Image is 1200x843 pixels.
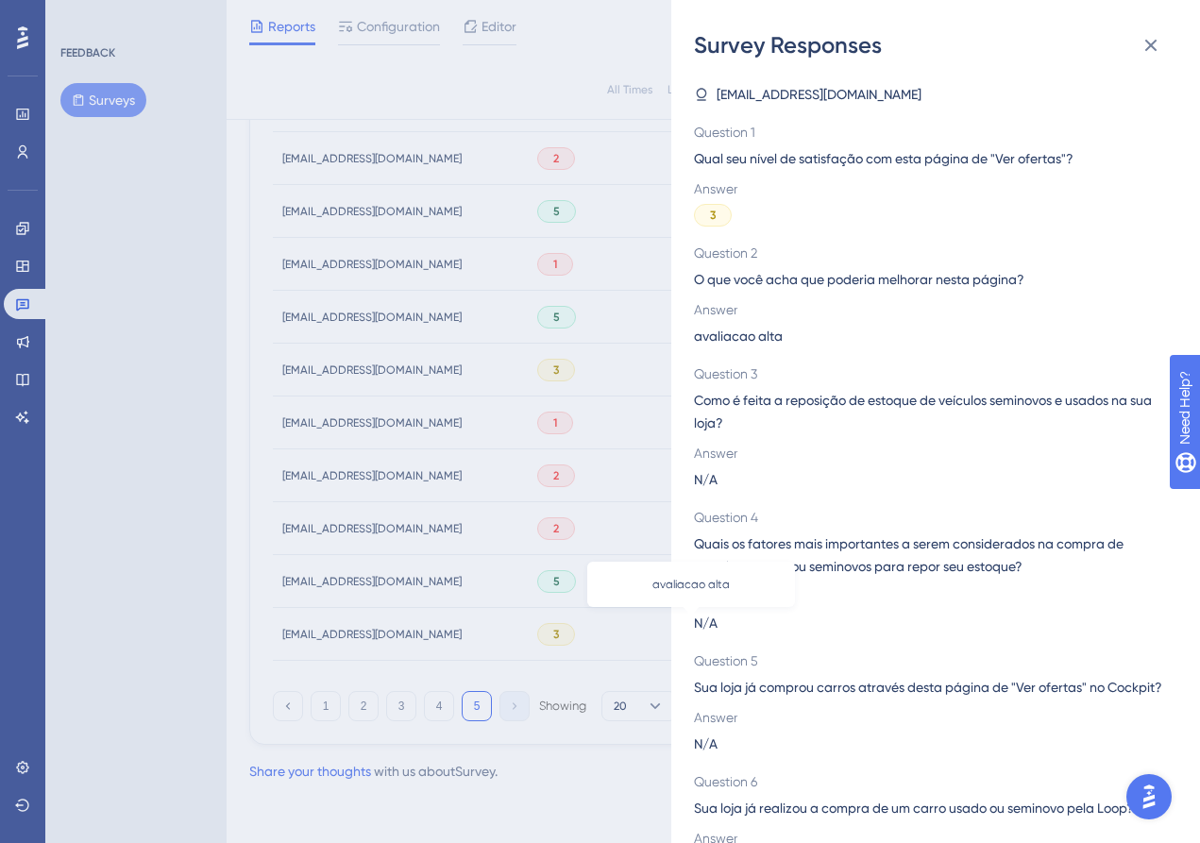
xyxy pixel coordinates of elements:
span: [EMAIL_ADDRESS][DOMAIN_NAME] [717,83,921,106]
span: Question 6 [694,770,1162,793]
span: Answer [694,442,1162,464]
span: Question 2 [694,242,1162,264]
span: Answer [694,585,1162,608]
span: N/A [694,468,718,491]
span: Sua loja já comprou carros através desta página de "Ver ofertas" no Cockpit? [694,676,1162,699]
span: Question 1 [694,121,1162,143]
span: N/A [694,612,718,634]
span: N/A [694,733,718,755]
span: Question 4 [694,506,1162,529]
span: Como é feita a reposição de estoque de veículos seminovos e usados na sua loja? [694,389,1162,434]
span: Qual seu nível de satisfação com esta página de "Ver ofertas"? [694,147,1162,170]
span: O que você acha que poderia melhorar nesta página? [694,268,1162,291]
div: Survey Responses [694,30,1177,60]
span: 3 [710,208,716,223]
span: Answer [694,706,1162,729]
span: Question 3 [694,362,1162,385]
span: Question 5 [694,649,1162,672]
iframe: UserGuiding AI Assistant Launcher [1121,768,1177,825]
span: Need Help? [44,5,118,27]
span: Sua loja já realizou a compra de um carro usado ou seminovo pela Loop? [694,797,1162,819]
span: Answer [694,177,1162,200]
span: Answer [694,298,1162,321]
span: Quais os fatores mais importantes a serem considerados na compra de veículos usados ou seminovos ... [694,532,1162,578]
span: avaliacao alta [694,325,783,347]
span: avaliacao alta [652,577,730,592]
